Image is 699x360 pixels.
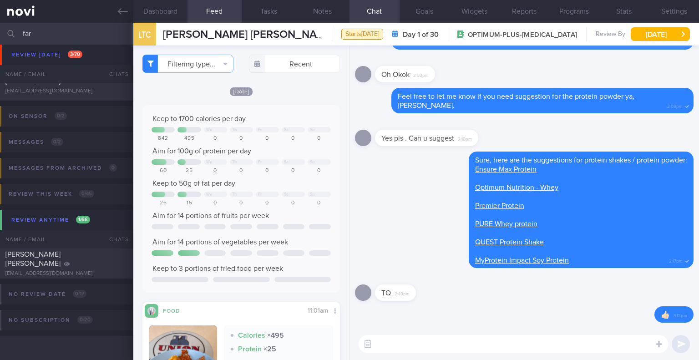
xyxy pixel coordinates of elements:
[152,135,175,142] div: 842
[152,200,175,207] div: 26
[152,212,269,219] span: Aim for 14 portions of fruits per week
[152,238,288,246] span: Aim for 14 portions of vegetables per week
[230,200,253,207] div: 0
[204,167,227,174] div: 0
[631,27,690,41] button: [DATE]
[77,316,93,324] span: 0 / 20
[177,135,201,142] div: 495
[238,332,265,339] strong: Calories
[284,192,289,197] div: Sa
[152,115,246,122] span: Keep to 1700 calories per day
[381,289,391,297] span: TQ
[341,29,383,40] div: Starts [DATE]
[258,192,262,197] div: Fr
[73,290,86,298] span: 0 / 17
[204,200,227,207] div: 0
[308,135,331,142] div: 0
[475,202,524,209] a: Premier Protein
[109,164,117,172] span: 0
[669,256,683,264] span: 2:17pm
[398,93,634,109] span: Feel free to let me know if you need suggestion for the protein powder ya, [PERSON_NAME].
[308,167,331,174] div: 0
[5,77,61,85] span: [PERSON_NAME]
[163,29,335,40] span: [PERSON_NAME] [PERSON_NAME]
[308,308,328,314] span: 11:01am
[256,167,279,174] div: 0
[263,345,276,353] strong: × 25
[230,135,253,142] div: 0
[310,160,315,165] div: Su
[674,310,687,319] span: 3:12pm
[282,200,305,207] div: 0
[152,147,251,155] span: Aim for 100g of protein per day
[204,135,227,142] div: 0
[5,88,128,95] div: [EMAIL_ADDRESS][DOMAIN_NAME]
[381,135,454,142] span: Yes pls . Can u suggest
[395,289,410,297] span: 2:49pm
[232,160,237,165] div: Th
[230,167,253,174] div: 0
[596,30,625,39] span: Review By
[475,157,687,164] span: Sure, here are the suggestions for protein shakes / protein powder:
[230,87,253,96] span: [DATE]
[206,160,213,165] div: We
[282,135,305,142] div: 0
[206,192,213,197] div: We
[458,134,472,142] span: 2:10pm
[475,238,544,246] a: QUEST Protein Shake
[5,47,61,55] span: [PERSON_NAME]
[256,200,279,207] div: 0
[55,112,67,120] span: 0 / 2
[468,30,577,40] span: OPTIMUM-PLUS-[MEDICAL_DATA]
[308,200,331,207] div: 0
[177,200,201,207] div: 15
[661,311,670,319] span: 👍🏻
[232,192,237,197] div: Th
[79,190,94,198] span: 0 / 45
[5,251,61,267] span: [PERSON_NAME] [PERSON_NAME]
[667,101,683,110] span: 2:08pm
[6,136,66,148] div: Messages
[5,270,128,277] div: [EMAIL_ADDRESS][DOMAIN_NAME]
[131,17,158,52] div: LTC
[6,314,95,326] div: No subscription
[158,306,195,314] div: Food
[76,216,90,223] span: 1 / 66
[475,166,537,173] a: Ensure Max Protein
[413,70,429,79] span: 2:02pm
[6,162,119,174] div: Messages from Archived
[177,167,201,174] div: 25
[475,184,558,191] a: Optimum Nutrition - Whey
[51,138,63,146] span: 0 / 2
[97,230,133,248] div: Chats
[403,30,439,39] strong: Day 1 of 30
[284,127,289,132] div: Sa
[310,127,315,132] div: Su
[232,127,237,132] div: Th
[238,345,262,353] strong: Protein
[206,127,213,132] div: We
[6,288,89,300] div: No review date
[475,257,569,264] a: MyProtein Impact Soy Protein
[152,180,235,187] span: Keep to 50g of fat per day
[152,167,175,174] div: 60
[475,220,537,228] a: PURE Whey protein
[267,332,284,339] strong: × 495
[284,160,289,165] div: Sa
[152,265,283,272] span: Keep to 3 portions of fried food per week
[258,160,262,165] div: Fr
[5,58,128,65] div: [EMAIL_ADDRESS][DOMAIN_NAME]
[256,135,279,142] div: 0
[6,188,96,200] div: Review this week
[282,167,305,174] div: 0
[142,55,233,73] button: Filtering type...
[310,192,315,197] div: Su
[258,127,262,132] div: Fr
[6,110,69,122] div: On sensor
[9,214,92,226] div: Review anytime
[381,71,410,78] span: Oh Okok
